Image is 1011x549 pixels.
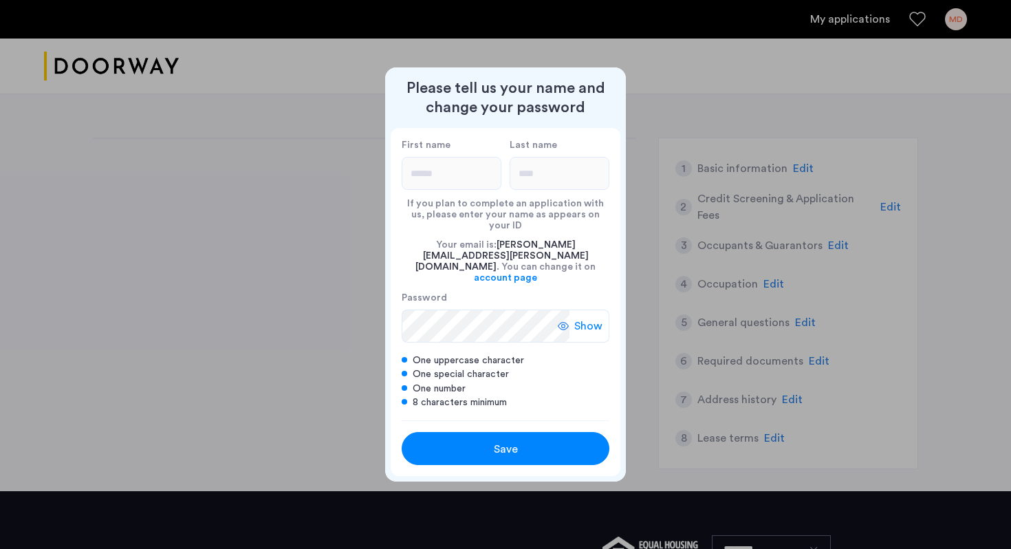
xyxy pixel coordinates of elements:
[402,231,609,292] div: Your email is: . You can change it on
[402,190,609,231] div: If you plan to complete an application with us, please enter your name as appears on your ID
[494,441,518,458] span: Save
[402,382,609,396] div: One number
[402,354,609,367] div: One uppercase character
[402,292,569,304] label: Password
[415,240,589,272] span: [PERSON_NAME][EMAIL_ADDRESS][PERSON_NAME][DOMAIN_NAME]
[402,139,501,151] label: First name
[402,396,609,409] div: 8 characters minimum
[574,318,602,334] span: Show
[510,139,609,151] label: Last name
[391,78,620,117] h2: Please tell us your name and change your password
[474,272,537,283] a: account page
[402,367,609,381] div: One special character
[402,432,609,465] button: button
